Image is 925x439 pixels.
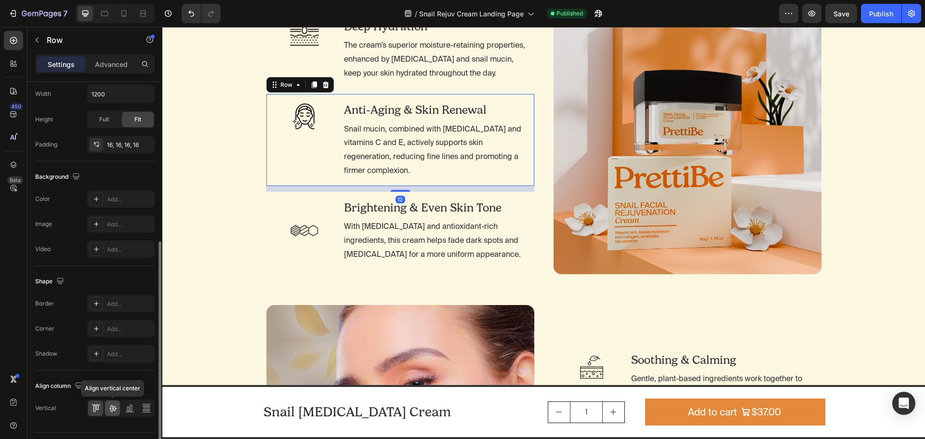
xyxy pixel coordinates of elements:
[35,115,53,124] div: Height
[116,53,132,62] div: Row
[408,375,440,396] input: quantity
[35,245,51,253] div: Video
[4,4,72,23] button: 7
[95,59,128,69] p: Advanced
[35,140,57,149] div: Padding
[833,10,849,18] span: Save
[182,11,363,53] p: The cream’s superior moisture-retaining properties, enhanced by [MEDICAL_DATA] and snail mucin, k...
[526,378,575,392] div: Add to cart
[182,4,221,23] div: Undo/Redo
[100,375,378,395] h2: Snail [MEDICAL_DATA] Cream
[47,34,129,46] p: Row
[181,75,364,92] h2: Anti-Aging & Skin Renewal
[182,95,363,150] p: Snail mucin, combined with [MEDICAL_DATA] and vitamins C and E, actively supports skin regenerati...
[107,245,152,254] div: Add...
[99,115,109,124] span: Full
[35,299,54,308] div: Border
[869,9,893,19] div: Publish
[107,220,152,229] div: Add...
[181,173,364,189] h2: Brightening & Even Skin Tone
[134,115,141,124] span: Fit
[35,404,56,412] div: Vertical
[35,324,54,333] div: Corner
[418,329,441,352] img: gempages_580338453292515924-d2bc5594-dd90-4d7e-b77e-798790b46d06.png
[35,275,66,288] div: Shape
[35,380,84,393] div: Align column
[35,220,52,228] div: Image
[469,345,650,400] p: Gentle, plant-based ingredients work together to soothe irritated or [MEDICAL_DATA], making this ...
[107,325,152,333] div: Add...
[88,85,154,103] input: Auto
[107,300,152,308] div: Add...
[440,375,462,396] button: increment
[7,176,23,184] div: Beta
[107,195,152,204] div: Add...
[861,4,901,23] button: Publish
[825,4,857,23] button: Save
[128,75,157,104] img: gempages_580338453292515924-7a74c710-063f-4302-9c5a-29520c0c5030.png
[556,9,583,18] span: Published
[107,141,152,149] div: 16, 16, 16, 16
[483,372,662,399] button: Add to cart
[35,171,82,184] div: Background
[107,350,152,359] div: Add...
[419,9,524,19] span: Snail Rejuv Cream Landing Page
[35,90,51,98] div: Width
[182,192,363,234] p: With [MEDICAL_DATA] and antioxidant-rich ingredients, this cream helps fade dark spots and [MEDIC...
[128,189,157,218] img: gempages_580338453292515924-54a2dcba-65f0-4c91-9c13-9465af4e2624.png
[35,349,57,358] div: Shadow
[9,103,23,110] div: 450
[35,195,50,203] div: Color
[233,169,243,176] div: 12
[468,325,651,342] h2: Soothing & Calming
[588,377,620,393] div: $37.00
[162,27,925,439] iframe: Design area
[415,9,417,19] span: /
[892,392,915,415] div: Open Intercom Messenger
[386,375,408,396] button: decrement
[63,8,67,19] p: 7
[48,59,75,69] p: Settings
